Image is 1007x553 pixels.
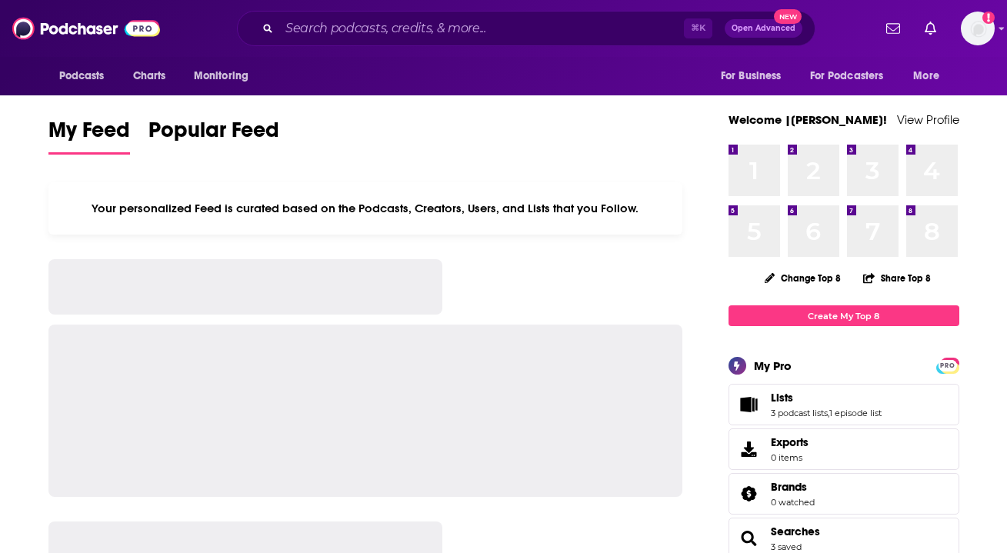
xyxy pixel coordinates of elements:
a: My Feed [48,117,130,155]
div: Search podcasts, credits, & more... [237,11,815,46]
a: 3 saved [771,541,802,552]
span: Brands [729,473,959,515]
span: Popular Feed [148,117,279,152]
span: For Podcasters [810,65,884,87]
span: 0 items [771,452,809,463]
span: More [913,65,939,87]
a: View Profile [897,112,959,127]
a: Show notifications dropdown [880,15,906,42]
span: New [774,9,802,24]
a: Brands [734,483,765,505]
button: open menu [48,62,125,91]
button: Change Top 8 [755,268,851,288]
button: Show profile menu [961,12,995,45]
span: ⌘ K [684,18,712,38]
span: , [828,408,829,418]
a: Welcome |[PERSON_NAME]! [729,112,887,127]
div: My Pro [754,358,792,373]
span: Brands [771,480,807,494]
span: Lists [771,391,793,405]
span: Logged in as Ruth_Nebius [961,12,995,45]
a: 3 podcast lists [771,408,828,418]
a: 1 episode list [829,408,882,418]
a: Searches [734,528,765,549]
input: Search podcasts, credits, & more... [279,16,684,41]
a: Searches [771,525,820,538]
span: Exports [771,435,809,449]
button: open menu [800,62,906,91]
a: Create My Top 8 [729,305,959,326]
span: Podcasts [59,65,105,87]
span: For Business [721,65,782,87]
a: PRO [939,359,957,371]
button: open menu [183,62,268,91]
img: User Profile [961,12,995,45]
a: Lists [771,391,882,405]
span: Monitoring [194,65,248,87]
button: Share Top 8 [862,263,932,293]
span: Lists [729,384,959,425]
a: Exports [729,428,959,470]
a: Show notifications dropdown [919,15,942,42]
span: PRO [939,360,957,371]
button: open menu [902,62,959,91]
button: Open AdvancedNew [725,19,802,38]
a: Lists [734,394,765,415]
a: Charts [123,62,175,91]
a: 0 watched [771,497,815,508]
span: Charts [133,65,166,87]
button: open menu [710,62,801,91]
a: Brands [771,480,815,494]
div: Your personalized Feed is curated based on the Podcasts, Creators, Users, and Lists that you Follow. [48,182,683,235]
span: Open Advanced [732,25,795,32]
svg: Add a profile image [982,12,995,24]
img: Podchaser - Follow, Share and Rate Podcasts [12,14,160,43]
span: My Feed [48,117,130,152]
span: Exports [734,438,765,460]
a: Popular Feed [148,117,279,155]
